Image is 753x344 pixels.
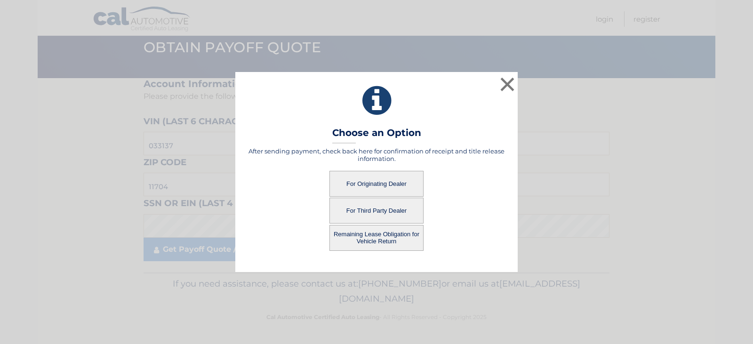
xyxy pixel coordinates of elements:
[329,225,424,251] button: Remaining Lease Obligation for Vehicle Return
[329,171,424,197] button: For Originating Dealer
[329,198,424,224] button: For Third Party Dealer
[332,127,421,144] h3: Choose an Option
[498,75,517,94] button: ×
[247,147,506,162] h5: After sending payment, check back here for confirmation of receipt and title release information.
